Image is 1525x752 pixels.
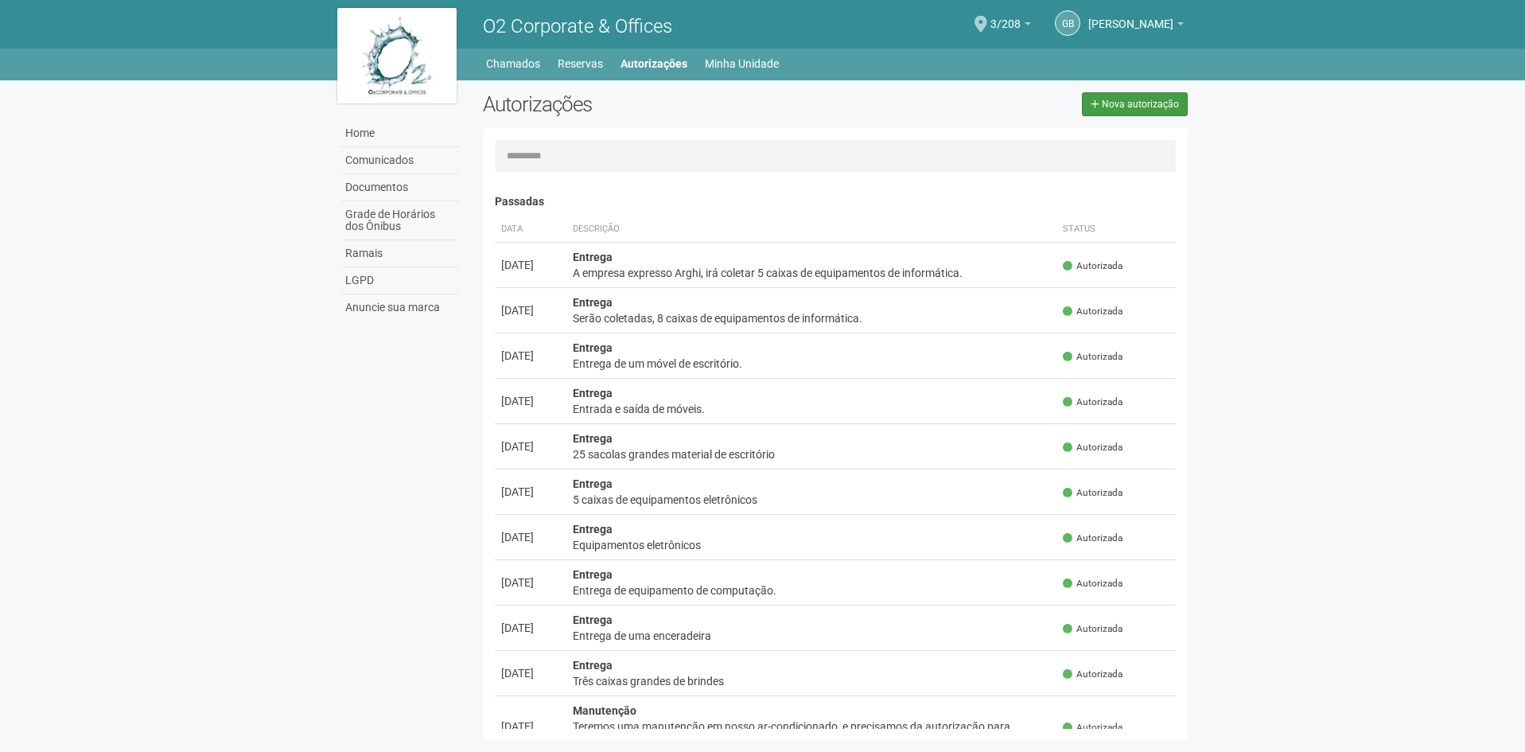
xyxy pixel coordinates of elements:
div: [DATE] [501,484,560,500]
div: A empresa expresso Arghi, irá coletar 5 caixas de equipamentos de informática. [573,265,1051,281]
strong: Entrega [573,341,613,354]
div: [DATE] [501,620,560,636]
div: Serão coletadas, 8 caixas de equipamentos de informática. [573,310,1051,326]
div: Entrega de uma enceradeira [573,628,1051,644]
div: [DATE] [501,393,560,409]
strong: Entrega [573,387,613,399]
a: [PERSON_NAME] [1088,20,1184,33]
a: Reservas [558,53,603,75]
a: Autorizações [621,53,687,75]
div: [DATE] [501,348,560,364]
span: Autorizada [1063,350,1122,364]
span: Autorizada [1063,622,1122,636]
strong: Entrega [573,477,613,490]
a: 3/208 [990,20,1031,33]
div: Entrega de equipamento de computação. [573,583,1051,598]
th: Status [1056,216,1176,243]
div: [DATE] [501,302,560,318]
th: Descrição [566,216,1057,243]
a: LGPD [341,267,459,294]
span: Autorizada [1063,577,1122,590]
a: Nova autorização [1082,92,1188,116]
span: Autorizada [1063,395,1122,409]
strong: Entrega [573,568,613,581]
a: Documentos [341,174,459,201]
div: Teremos uma manutenção em nosso ar-condicionado, e precisamos da autorização para entrada e saída... [573,719,1051,750]
div: Equipamentos eletrônicos [573,537,1051,553]
span: Autorizada [1063,259,1122,273]
div: 5 caixas de equipamentos eletrônicos [573,492,1051,508]
span: Autorizada [1063,721,1122,734]
div: [DATE] [501,575,560,590]
th: Data [495,216,566,243]
a: GB [1055,10,1080,36]
a: Grade de Horários dos Ônibus [341,201,459,240]
div: Entrega de um móvel de escritório. [573,356,1051,372]
span: Autorizada [1063,305,1122,318]
span: Nova autorização [1102,99,1179,110]
a: Chamados [486,53,540,75]
span: Autorizada [1063,486,1122,500]
div: Entrada e saída de móveis. [573,401,1051,417]
span: Autorizada [1063,441,1122,454]
span: Glauton Borges de Paula [1088,2,1173,30]
strong: Entrega [573,251,613,263]
strong: Entrega [573,432,613,445]
div: [DATE] [501,665,560,681]
div: 25 sacolas grandes material de escritório [573,446,1051,462]
div: [DATE] [501,719,560,734]
span: Autorizada [1063,532,1122,545]
img: logo.jpg [337,8,457,103]
div: Três caixas grandes de brindes [573,673,1051,689]
div: [DATE] [501,529,560,545]
div: [DATE] [501,257,560,273]
strong: Manutenção [573,704,636,717]
span: 3/208 [990,2,1021,30]
h4: Passadas [495,196,1177,208]
div: [DATE] [501,438,560,454]
a: Ramais [341,240,459,267]
a: Home [341,120,459,147]
a: Anuncie sua marca [341,294,459,321]
strong: Entrega [573,614,613,626]
strong: Entrega [573,296,613,309]
span: O2 Corporate & Offices [483,15,672,37]
a: Comunicados [341,147,459,174]
strong: Entrega [573,659,613,672]
a: Minha Unidade [705,53,779,75]
strong: Entrega [573,523,613,536]
span: Autorizada [1063,668,1122,681]
h2: Autorizações [483,92,823,116]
